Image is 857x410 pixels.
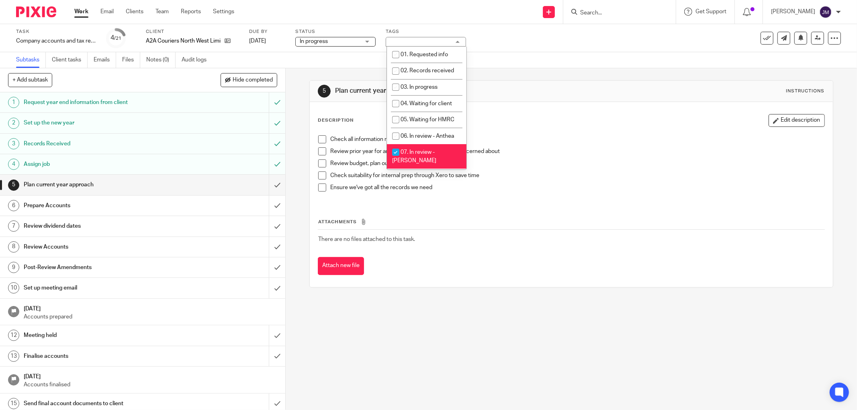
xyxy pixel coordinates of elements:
div: 2 [8,118,19,129]
div: 12 [8,330,19,341]
a: Notes (0) [146,52,176,68]
label: Due by [249,29,285,35]
div: 13 [8,351,19,362]
span: In progress [300,39,328,44]
h1: [DATE] [24,303,277,313]
div: Company accounts and tax return [16,37,96,45]
h1: Records Received [24,138,182,150]
span: [DATE] [249,38,266,44]
a: Files [122,52,140,68]
h1: Set up the new year [24,117,182,129]
small: /21 [115,36,122,41]
h1: Prepare Accounts [24,200,182,212]
h1: Plan current year approach [24,179,182,191]
h1: Send final account documents to client [24,398,182,410]
span: Hide completed [233,77,273,84]
div: 7 [8,220,19,232]
div: 9 [8,262,19,273]
div: 5 [318,85,331,98]
a: Reports [181,8,201,16]
div: 10 [8,282,19,294]
p: Check suitability for internal prep through Xero to save time [330,171,824,180]
button: Attach new file [318,257,364,275]
span: 03. In progress [401,84,438,90]
label: Tags [386,29,466,35]
h1: Request year end information from client [24,96,182,108]
p: Review prior year for any notes/complexities to be concerned about [330,147,824,155]
h1: Meeting held [24,329,182,341]
div: 4 [111,33,122,43]
h1: Assign job [24,158,182,170]
p: Accounts prepared [24,313,277,321]
div: Instructions [786,88,825,94]
h1: Plan current year approach [335,87,589,95]
p: Accounts finalised [24,381,277,389]
div: 6 [8,200,19,211]
label: Task [16,29,96,35]
a: Client tasks [52,52,88,68]
button: + Add subtask [8,73,52,87]
input: Search [579,10,652,17]
a: Audit logs [182,52,213,68]
span: 02. Records received [401,68,454,73]
span: 01. Requested info [401,52,448,57]
a: Settings [213,8,234,16]
button: Hide completed [221,73,277,87]
label: Client [146,29,239,35]
a: Clients [126,8,143,16]
p: [PERSON_NAME] [771,8,815,16]
span: There are no files attached to this task. [318,237,415,242]
span: 07. In review - [PERSON_NAME] [392,149,436,163]
p: Description [318,117,354,124]
button: Edit description [769,114,825,127]
span: 06. In review - Anthea [401,133,454,139]
a: Subtasks [16,52,46,68]
div: 1 [8,97,19,108]
p: Check all information requested has been received [330,135,824,143]
a: Team [155,8,169,16]
a: Email [100,8,114,16]
span: Attachments [318,220,357,224]
span: 05. Waiting for HMRC [401,117,454,122]
span: 04. Waiting for client [401,101,452,106]
img: Pixie [16,6,56,17]
h1: Post-Review Amendments [24,261,182,273]
a: Emails [94,52,116,68]
div: 3 [8,138,19,149]
div: 4 [8,159,19,170]
p: Review budget, plan out expected time [330,159,824,167]
h1: Review dividend dates [24,220,182,232]
div: 8 [8,241,19,253]
label: Status [295,29,376,35]
h1: Review Accounts [24,241,182,253]
div: 5 [8,180,19,191]
p: A2A Couriers North West Limited [146,37,221,45]
h1: [DATE] [24,371,277,381]
div: 15 [8,398,19,409]
a: Work [74,8,88,16]
span: Get Support [695,9,726,14]
h1: Finalise accounts [24,350,182,362]
img: svg%3E [819,6,832,18]
h1: Set up meeting email [24,282,182,294]
p: Ensure we've got all the records we need [330,184,824,192]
